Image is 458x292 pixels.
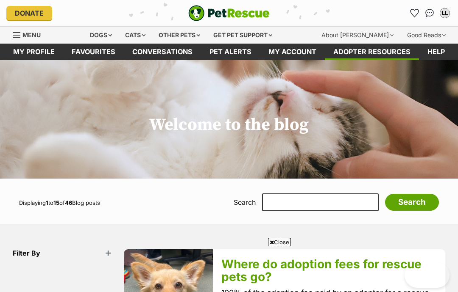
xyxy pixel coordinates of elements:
[5,44,63,60] a: My profile
[325,44,419,60] a: Adopter resources
[201,44,260,60] a: Pet alerts
[441,9,449,17] div: LL
[316,27,399,44] div: About [PERSON_NAME]
[119,27,151,44] div: Cats
[153,27,206,44] div: Other pets
[13,27,47,42] a: Menu
[438,6,452,20] button: My account
[423,6,436,20] a: Conversations
[84,27,118,44] div: Dogs
[234,198,256,206] label: Search
[405,262,450,288] iframe: Help Scout Beacon - Open
[260,44,325,60] a: My account
[188,5,270,21] a: PetRescue
[188,5,270,21] img: logo-e224e6f780fb5917bec1dbf3a21bbac754714ae5b6737aabdf751b685950b380.svg
[408,6,452,20] ul: Account quick links
[75,250,383,288] iframe: Advertisement
[425,9,434,17] img: chat-41dd97257d64d25036548639549fe6c8038ab92f7586957e7f3b1b290dea8141.svg
[408,6,421,20] a: Favourites
[401,27,452,44] div: Good Reads
[46,199,48,206] strong: 1
[385,194,439,211] input: Search
[53,199,59,206] strong: 15
[207,27,278,44] div: Get pet support
[65,199,72,206] strong: 46
[268,238,291,246] span: Close
[63,44,124,60] a: Favourites
[22,31,41,39] span: Menu
[19,199,100,206] span: Displaying to of Blog posts
[13,249,115,257] header: Filter By
[419,44,453,60] a: Help
[6,6,52,20] a: Donate
[124,44,201,60] a: conversations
